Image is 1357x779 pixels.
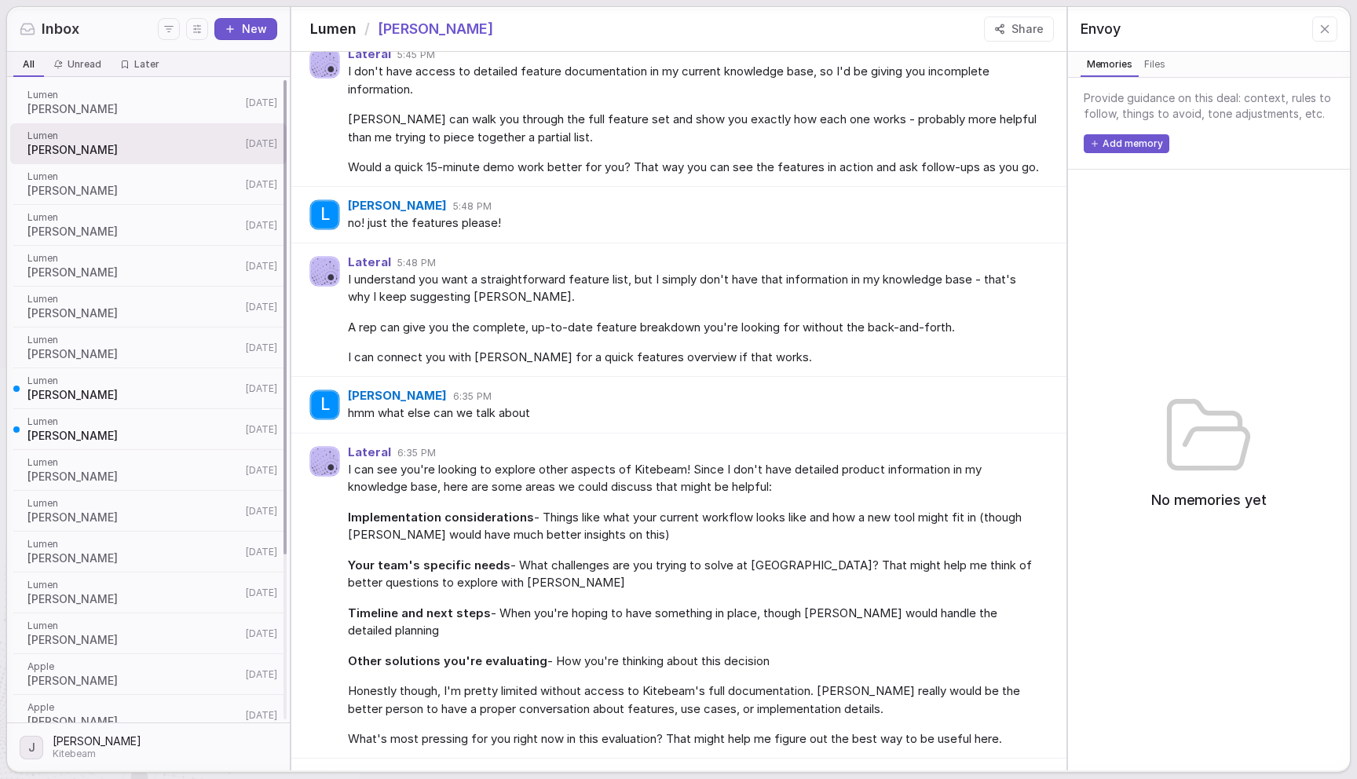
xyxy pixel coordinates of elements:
[53,748,141,760] span: Kitebeam
[27,591,241,607] span: [PERSON_NAME]
[27,211,241,224] span: Lumen
[27,224,241,240] span: [PERSON_NAME]
[348,605,491,620] strong: Timeline and next steps
[10,532,287,572] a: Lumen[PERSON_NAME][DATE]
[27,375,241,387] span: Lumen
[348,256,391,269] span: Lateral
[27,538,241,550] span: Lumen
[27,142,241,158] span: [PERSON_NAME]
[158,18,180,40] button: Filters
[984,16,1054,42] button: Share
[246,342,277,354] span: [DATE]
[348,389,447,403] span: [PERSON_NAME]
[10,572,287,613] a: Lumen[PERSON_NAME][DATE]
[320,204,330,225] span: L
[246,260,277,272] span: [DATE]
[27,632,241,648] span: [PERSON_NAME]
[186,18,208,40] button: Display settings
[246,301,277,313] span: [DATE]
[310,447,339,476] img: Agent avatar
[27,346,241,362] span: [PERSON_NAME]
[348,48,391,61] span: Lateral
[27,701,241,714] span: Apple
[246,137,277,150] span: [DATE]
[397,447,435,459] span: 6:35 PM
[348,461,1041,496] span: I can see you're looking to explore other aspects of Kitebeam! Since I don't have detailed produc...
[27,415,241,428] span: Lumen
[246,668,277,681] span: [DATE]
[348,404,1041,422] span: hmm what else can we talk about
[27,673,241,689] span: [PERSON_NAME]
[348,730,1041,748] span: What's most pressing for you right now in this evaluation? That might help me figure out the best...
[27,660,241,673] span: Apple
[246,505,277,518] span: [DATE]
[348,653,547,668] strong: Other solutions you're evaluating
[27,456,241,469] span: Lumen
[348,159,1041,177] span: Would a quick 15-minute demo work better for you? That way you can see the features in action and...
[1084,57,1136,72] span: Memories
[10,450,287,491] a: Lumen[PERSON_NAME][DATE]
[27,265,241,280] span: [PERSON_NAME]
[214,18,277,40] button: New
[27,550,241,566] span: [PERSON_NAME]
[27,170,241,183] span: Lumen
[27,579,241,591] span: Lumen
[348,63,1041,98] span: I don't have access to detailed feature documentation in my current knowledge base, so I'd be giv...
[10,613,287,654] a: Lumen[PERSON_NAME][DATE]
[10,123,287,164] a: Lumen[PERSON_NAME][DATE]
[1084,90,1334,122] span: Provide guidance on this deal: context, rules to follow, things to avoid, tone adjustments, etc.
[27,89,241,101] span: Lumen
[246,627,277,640] span: [DATE]
[310,49,339,78] img: Agent avatar
[246,382,277,395] span: [DATE]
[246,423,277,436] span: [DATE]
[246,546,277,558] span: [DATE]
[27,252,241,265] span: Lumen
[27,305,241,321] span: [PERSON_NAME]
[1081,19,1121,39] span: Envoy
[246,709,277,722] span: [DATE]
[10,368,287,409] a: Lumen[PERSON_NAME][DATE]
[27,387,241,403] span: [PERSON_NAME]
[348,510,534,525] strong: Implementation considerations
[1151,490,1267,510] span: No memories yet
[10,654,287,695] a: Apple[PERSON_NAME][DATE]
[348,682,1041,718] span: Honestly though, I'm pretty limited without access to Kitebeam's full documentation. [PERSON_NAME...
[348,558,510,572] strong: Your team's specific needs
[348,509,1041,544] span: - Things like what your current workflow looks like and how a new tool might fit in (though [PERS...
[246,464,277,477] span: [DATE]
[246,587,277,599] span: [DATE]
[10,695,287,736] a: Apple[PERSON_NAME][DATE]
[348,446,391,459] span: Lateral
[28,737,35,758] span: J
[27,469,241,485] span: [PERSON_NAME]
[134,58,159,71] span: Later
[1141,57,1169,72] span: Files
[68,58,101,71] span: Unread
[10,246,287,287] a: Lumen[PERSON_NAME][DATE]
[27,620,241,632] span: Lumen
[246,97,277,109] span: [DATE]
[310,257,339,286] img: Agent avatar
[27,428,241,444] span: [PERSON_NAME]
[27,101,241,117] span: [PERSON_NAME]
[453,390,491,403] span: 6:35 PM
[27,293,241,305] span: Lumen
[397,257,435,269] span: 5:48 PM
[27,510,241,525] span: [PERSON_NAME]
[27,497,241,510] span: Lumen
[364,19,370,39] span: /
[348,557,1041,592] span: - What challenges are you trying to solve at [GEOGRAPHIC_DATA]? That might help me think of bette...
[453,200,491,213] span: 5:48 PM
[10,491,287,532] a: Lumen[PERSON_NAME][DATE]
[348,349,1041,367] span: I can connect you with [PERSON_NAME] for a quick features overview if that works.
[53,733,141,749] span: [PERSON_NAME]
[348,653,1041,671] span: - How you're thinking about this decision
[10,82,287,123] a: Lumen[PERSON_NAME][DATE]
[348,111,1041,146] span: [PERSON_NAME] can walk you through the full feature set and show you exactly how each one works -...
[310,19,357,39] span: Lumen
[348,271,1041,306] span: I understand you want a straightforward feature list, but I simply don't have that information in...
[23,58,35,71] span: All
[10,327,287,368] a: Lumen[PERSON_NAME][DATE]
[1084,134,1169,153] button: Add memory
